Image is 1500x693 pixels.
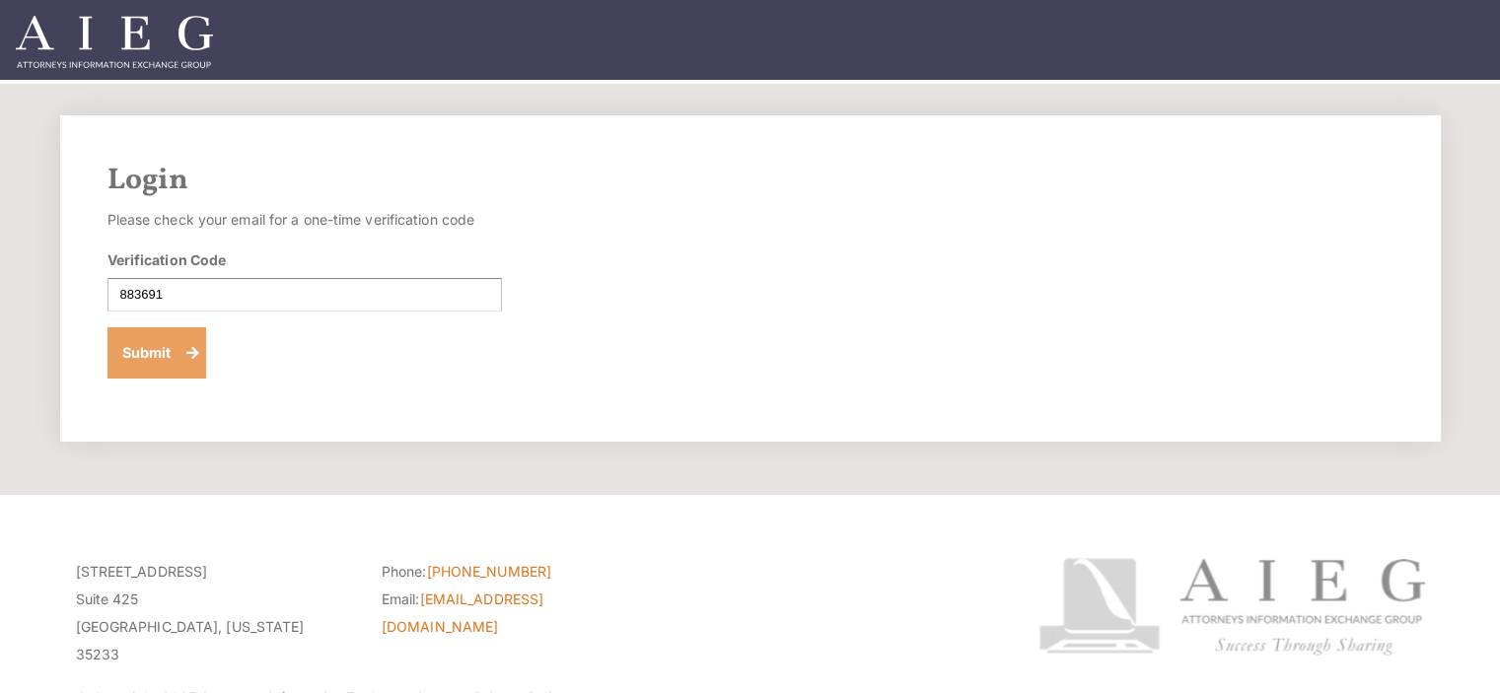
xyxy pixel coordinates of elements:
img: Attorneys Information Exchange Group logo [1038,558,1425,656]
h2: Login [107,163,1393,198]
p: Please check your email for a one-time verification code [107,206,502,234]
li: Email: [382,586,658,641]
a: [EMAIL_ADDRESS][DOMAIN_NAME] [382,590,543,635]
img: Attorneys Information Exchange Group [16,16,213,68]
p: [STREET_ADDRESS] Suite 425 [GEOGRAPHIC_DATA], [US_STATE] 35233 [76,558,352,668]
li: Phone: [382,558,658,586]
a: [PHONE_NUMBER] [427,563,551,580]
button: Submit [107,327,207,379]
label: Verification Code [107,249,227,270]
